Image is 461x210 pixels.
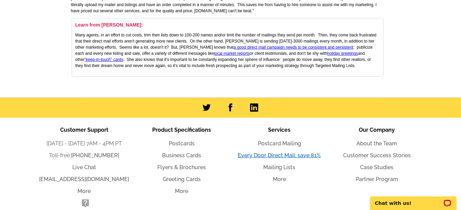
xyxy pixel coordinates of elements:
a: Greeting Cards [163,176,201,182]
a: More [175,188,188,194]
iframe: LiveChat chat widget [366,189,461,210]
span: Customer Support [60,127,108,133]
a: a good direct mail campaign needs to be consistent and persistent [234,45,353,50]
li: [DATE] - [DATE] 7AM - 4PM PT [35,140,133,148]
a: More [273,176,286,182]
a: holiday greetings [327,51,358,56]
a: Mailing Lists [263,164,295,171]
a: Business Cards [162,152,201,159]
p: Many agents, in an effort to cut costs, trim their lists down to 100-200 names and/or limit the n... [75,32,380,69]
li: Toll-free: [35,151,133,160]
a: Postcard Mailing [258,140,301,147]
a: About the Team [356,140,397,147]
h3: Learn from [PERSON_NAME]: [75,22,380,28]
span: Our Company [359,127,395,133]
span: Services [268,127,290,133]
a: Case Studies [360,164,393,171]
a: [EMAIL_ADDRESS][DOMAIN_NAME] [39,176,129,182]
a: More [77,188,91,194]
a: Every Door Direct Mail: save 81% [238,152,321,159]
a: Customer Success Stories [343,152,411,159]
a: local market reports [214,51,250,56]
a: "keep-in-touch" cards [85,57,123,62]
a: Postcards [169,140,195,147]
a: Partner Program [356,176,398,182]
a: Live Chat [72,164,96,171]
a: Flyers & Brochures [157,164,206,171]
span: Product Specifications [152,127,211,133]
a: [PHONE_NUMBER] [71,152,119,159]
